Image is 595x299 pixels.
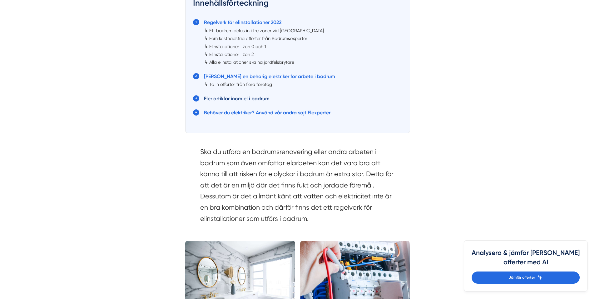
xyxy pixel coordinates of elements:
a: Fler artiklar inom el i badrum [204,96,270,102]
a: Jämför offerter [472,272,580,284]
a: Ett badrum delas in i tre zoner vid [GEOGRAPHIC_DATA] [209,28,324,33]
span: ↳ [204,81,208,87]
a: Elinstallationer i zon 0 och 1 [209,44,266,49]
a: Fem kostnadsfria offerter från Badrumsexperter [209,36,307,41]
span: ↳ [204,59,208,65]
a: [PERSON_NAME] en behörig elektriker för arbete i badrum [204,73,335,79]
span: ↳ [204,35,208,41]
section: Ska du utföra en badrumsrenovering eller andra arbeten i badrum som även omfattar elarbeten kan d... [200,146,395,227]
a: Ta in offerter från flera företag [209,82,272,87]
a: Elinstallationer i zon 2 [209,52,254,57]
a: Alla elinstallationer ska ha jordfelsbrytare [209,60,294,65]
span: ↳ [204,51,208,57]
span: Jämför offerter [509,275,535,281]
h4: Analysera & jämför [PERSON_NAME] offerter med AI [472,248,580,272]
a: Behöver du elektriker? Använd vår andra sajt Elexperter [204,110,330,116]
a: Regelverk för elinstallationer 2022 [204,19,281,25]
span: ↳ [204,43,208,49]
span: ↳ [204,27,208,33]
